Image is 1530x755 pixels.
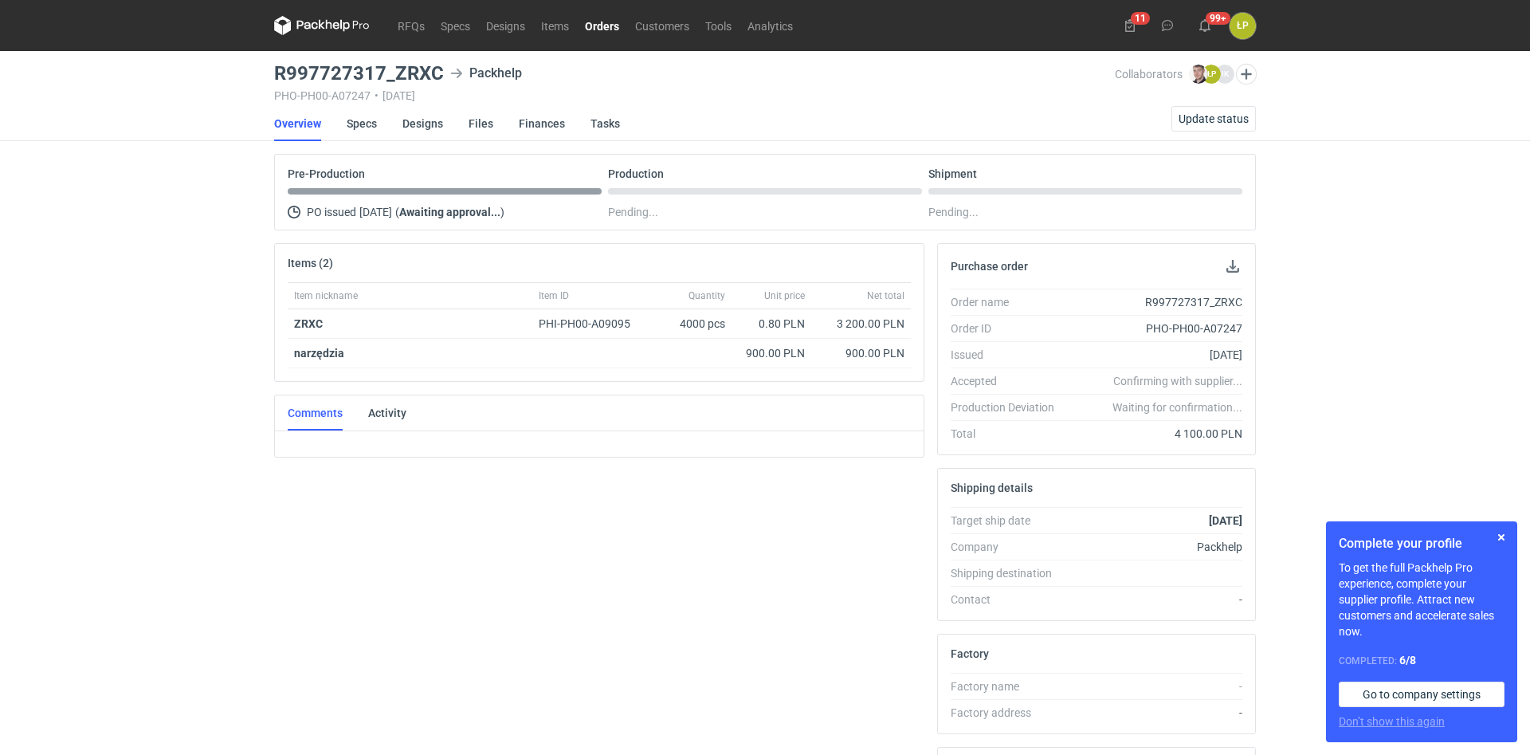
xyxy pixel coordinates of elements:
[294,289,358,302] span: Item nickname
[951,647,989,660] h2: Factory
[539,316,645,332] div: PHI-PH00-A09095
[608,203,658,222] span: Pending...
[1113,375,1242,387] em: Confirming with supplier...
[951,399,1067,415] div: Production Deviation
[951,513,1067,529] div: Target ship date
[1230,13,1256,39] button: ŁP
[288,395,343,431] a: Comments
[688,289,725,302] span: Quantity
[1209,514,1242,527] strong: [DATE]
[1112,399,1242,415] em: Waiting for confirmation...
[764,289,805,302] span: Unit price
[608,167,664,180] p: Production
[1067,347,1242,363] div: [DATE]
[390,16,433,35] a: RFQs
[288,257,333,269] h2: Items (2)
[1067,678,1242,694] div: -
[951,678,1067,694] div: Factory name
[500,206,504,218] span: )
[1192,13,1218,38] button: 99+
[359,203,392,222] span: [DATE]
[478,16,533,35] a: Designs
[1339,534,1504,553] h1: Complete your profile
[867,289,904,302] span: Net total
[399,206,500,218] strong: Awaiting approval...
[577,16,627,35] a: Orders
[951,294,1067,310] div: Order name
[1202,65,1221,84] figcaption: ŁP
[590,106,620,141] a: Tasks
[738,316,805,332] div: 0.80 PLN
[951,482,1033,494] h2: Shipping details
[519,106,565,141] a: Finances
[469,106,493,141] a: Files
[1067,705,1242,721] div: -
[1067,592,1242,608] div: -
[402,106,443,141] a: Designs
[1189,65,1208,84] img: Maciej Sikora
[1115,68,1183,81] span: Collaborators
[652,309,732,339] div: 4000 pcs
[274,89,1115,102] div: PHO-PH00-A07247 [DATE]
[1067,539,1242,555] div: Packhelp
[274,64,444,83] h3: R997727317_ZRXC
[1399,654,1416,667] strong: 6 / 8
[1339,682,1504,707] a: Go to company settings
[1339,714,1445,729] button: Don’t show this again
[274,106,321,141] a: Overview
[433,16,478,35] a: Specs
[288,167,365,180] p: Pre-Production
[738,345,805,361] div: 900.00 PLN
[1339,560,1504,639] p: To get the full Packhelp Pro experience, complete your supplier profile. Attract new customers an...
[1067,320,1242,336] div: PHO-PH00-A07247
[1067,426,1242,442] div: 4 100.00 PLN
[627,16,697,35] a: Customers
[951,565,1067,581] div: Shipping destination
[274,16,370,35] svg: Packhelp Pro
[739,16,801,35] a: Analytics
[951,373,1067,389] div: Accepted
[697,16,739,35] a: Tools
[951,592,1067,608] div: Contact
[450,64,522,83] div: Packhelp
[818,316,904,332] div: 3 200.00 PLN
[395,206,399,218] span: (
[951,347,1067,363] div: Issued
[1223,257,1242,276] button: Download PO
[1067,294,1242,310] div: R997727317_ZRXC
[539,289,569,302] span: Item ID
[288,203,602,222] div: PO issued
[951,705,1067,721] div: Factory address
[951,539,1067,555] div: Company
[533,16,577,35] a: Items
[951,320,1067,336] div: Order ID
[294,317,323,330] strong: ZRXC
[1230,13,1256,39] div: Łukasz Postawa
[1339,652,1504,669] div: Completed:
[375,89,379,102] span: •
[818,345,904,361] div: 900.00 PLN
[951,426,1067,442] div: Total
[1179,113,1249,124] span: Update status
[951,260,1028,273] h2: Purchase order
[368,395,406,431] a: Activity
[1117,13,1143,38] button: 11
[294,347,344,360] strong: narzędzia
[1215,65,1234,84] figcaption: IK
[1492,528,1511,547] button: Skip for now
[928,203,1242,222] div: Pending...
[928,167,977,180] p: Shipment
[1236,64,1257,85] button: Edit collaborators
[347,106,377,141] a: Specs
[1171,106,1256,132] button: Update status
